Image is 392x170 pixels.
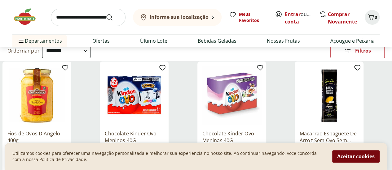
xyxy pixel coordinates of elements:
[229,11,267,23] a: Meus Favoritos
[239,11,267,23] span: Meus Favoritos
[267,37,300,45] a: Nossas Frutas
[300,130,359,144] a: Macarrão Espaguete De Arroz Sem Ovo Sem Glúten Casarão - 500G
[328,11,357,25] a: Comprar Novamente
[330,43,385,58] button: Filtros
[140,37,167,45] a: Último Lote
[105,66,164,125] img: Chocolate Kinder Ovo Meninos 40G
[202,130,261,144] a: Chocolate Kinder Ovo Meninas 40G
[12,150,325,163] p: Utilizamos cookies para oferecer uma navegação personalizada e melhorar sua experiencia no nosso ...
[285,11,301,18] a: Entrar
[51,9,126,26] input: search
[300,66,359,125] img: Macarrão Espaguete De Arroz Sem Ovo Sem Glúten Casarão - 500G
[106,14,121,21] button: Submit Search
[365,10,380,25] button: Carrinho
[375,14,377,20] span: 0
[133,9,222,26] button: Informe sua localização
[202,66,261,125] img: Chocolate Kinder Ovo Meninas 40G
[355,48,371,53] span: Filtros
[285,11,312,25] span: ou
[7,66,66,125] img: Fios de Ovos D'Angelo 400g
[198,37,236,45] a: Bebidas Geladas
[150,14,209,20] b: Informe sua localização
[330,37,375,45] a: Açougue e Peixaria
[7,130,66,144] a: Fios de Ovos D'Angelo 400g
[92,37,110,45] a: Ofertas
[344,47,351,54] svg: Abrir Filtros
[12,7,43,26] img: Hortifruti
[7,47,40,54] label: Ordernar por
[285,11,319,25] a: Criar conta
[332,150,380,163] button: Aceitar cookies
[105,130,164,144] a: Chocolate Kinder Ovo Meninos 40G
[17,33,25,48] button: Menu
[17,33,62,48] span: Departamentos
